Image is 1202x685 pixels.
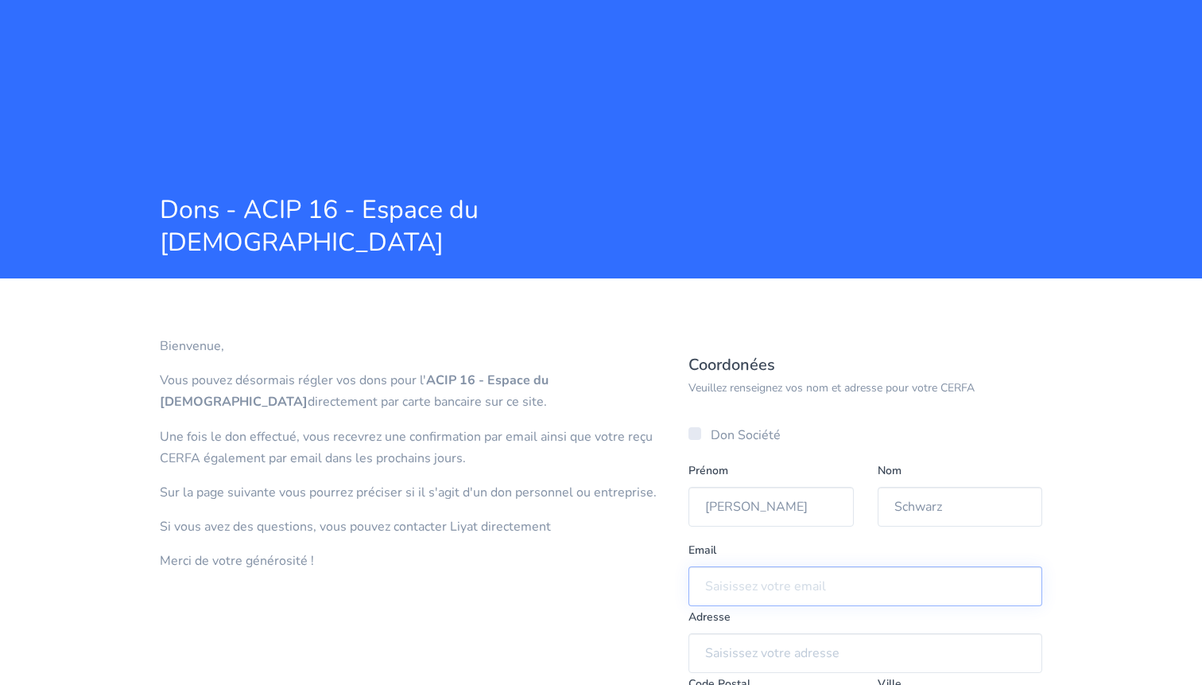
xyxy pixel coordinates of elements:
[878,487,1043,527] input: Nom
[688,379,1042,398] p: Veuillez renseignez vos nom et adresse pour votre CERFA
[688,355,1042,376] h5: Coordonées
[711,423,781,447] label: Don Société
[688,487,854,527] input: Prénom
[688,608,731,627] label: Adresse
[160,516,665,538] p: Si vous avez des questions, vous pouvez contacter Liyat directement
[160,336,665,357] p: Bienvenue,
[688,633,1042,673] input: Saisissez votre adresse
[878,461,901,481] label: Nom
[160,551,665,572] p: Merci de votre générosité !
[688,566,1042,606] input: Saisissez votre email
[160,426,665,469] p: Une fois le don effectué, vous recevrez une confirmation par email ainsi que votre reçu CERFA éga...
[160,370,665,413] p: Vous pouvez désormais régler vos dons pour l' directement par carte bancaire sur ce site.
[688,541,716,560] label: Email
[160,482,665,504] p: Sur la page suivante vous pourrez préciser si il s'agit d'un don personnel ou entreprise.
[688,461,728,481] label: Prénom
[160,193,740,259] span: Dons - ACIP 16 - Espace du [DEMOGRAPHIC_DATA]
